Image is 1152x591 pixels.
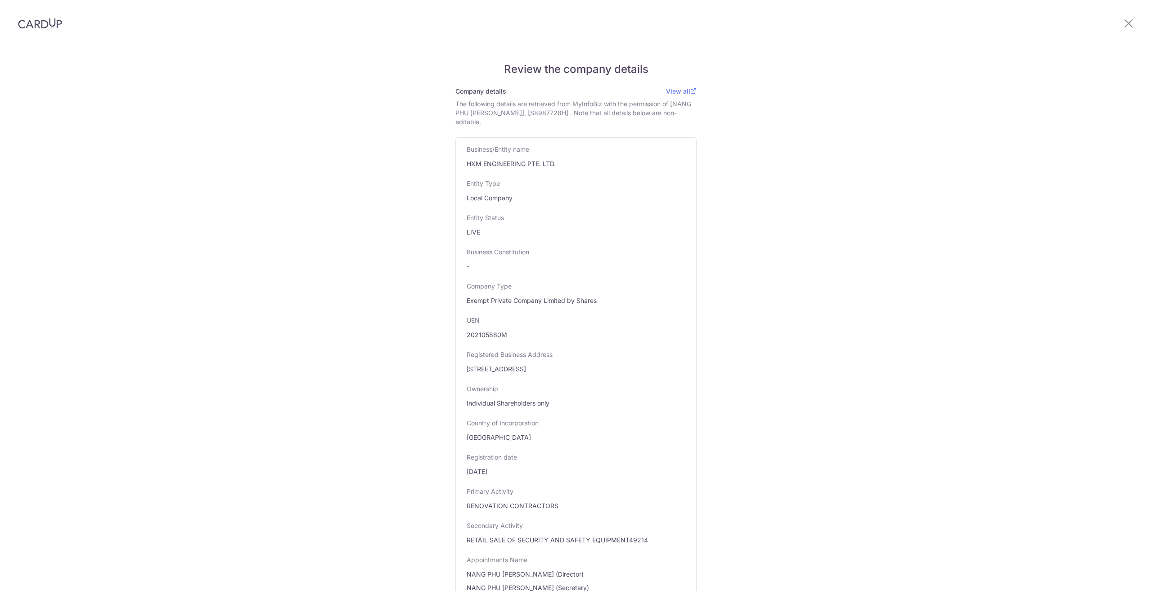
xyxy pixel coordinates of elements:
[455,87,506,95] span: Company details
[455,63,697,76] h5: Review the company details
[18,18,62,29] img: CardUp
[1094,564,1143,586] iframe: Opens a widget where you can find more information
[455,99,697,126] div: The following details are retrieved from MyInfoBiz with the permission of [NANG PHU [PERSON_NAME]...
[666,87,697,95] a: View all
